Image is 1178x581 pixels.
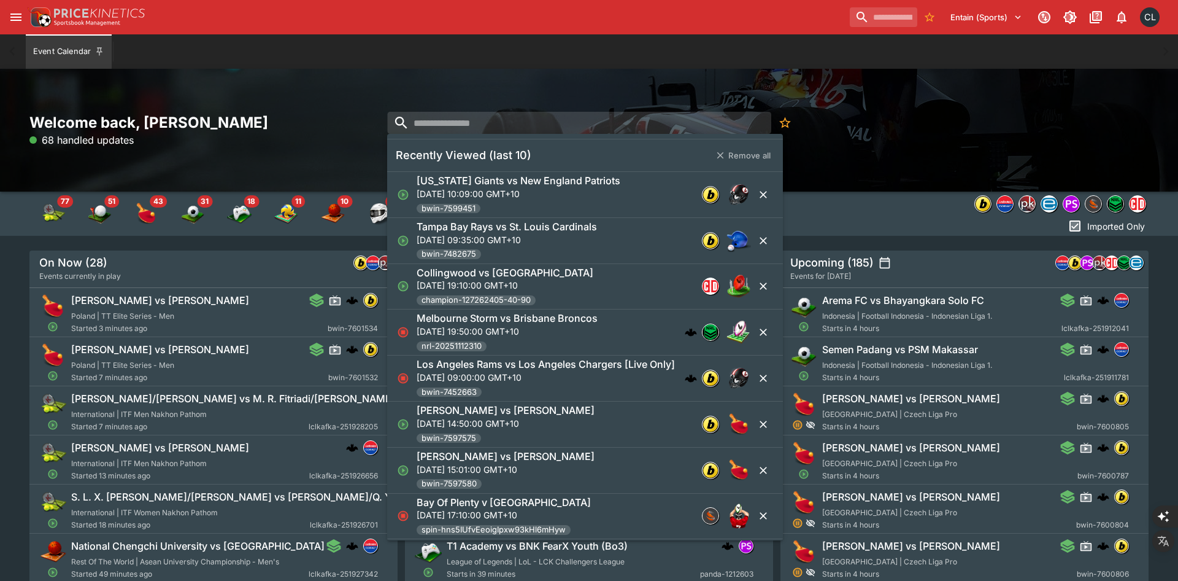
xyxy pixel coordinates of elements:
[806,518,815,528] svg: Hidden
[702,370,719,387] div: bwin
[1114,539,1129,553] div: bwin
[1117,255,1131,270] div: nrl
[26,34,112,69] button: Event Calendar
[227,201,252,226] div: Esports
[353,255,368,270] div: bwin
[1018,195,1036,213] div: pricekinetics
[1085,196,1101,212] img: sportingsolutions.jpeg
[722,540,734,552] img: logo-cerberus.svg
[346,294,358,306] div: cerberus
[291,195,305,208] span: 11
[379,256,392,270] img: pricekinetics.png
[702,507,719,524] div: sportingsolutions
[274,201,298,226] img: volleyball
[1114,391,1129,406] div: bwin
[1087,220,1145,233] p: Imported Only
[134,201,158,226] img: table_tennis
[47,321,58,332] svg: Open
[1117,256,1131,270] img: nrl.png
[790,489,817,517] img: table_tennis.png
[822,557,957,566] span: [GEOGRAPHIC_DATA] | Czech Liga Pro
[790,255,874,270] h5: Upcoming (185)
[774,112,796,134] button: No Bookmarks
[822,442,1000,454] h6: [PERSON_NAME] vs [PERSON_NAME]
[1085,195,1102,213] div: sportingsolutions
[822,459,957,468] span: [GEOGRAPHIC_DATA] | Czech Liga Pro
[39,539,66,566] img: basketball.png
[822,508,957,517] span: [GEOGRAPHIC_DATA] | Czech Liga Pro
[346,442,358,454] img: logo-cerberus.svg
[703,462,718,478] img: bwin.png
[685,372,697,384] div: cerberus
[1055,255,1070,270] div: lclkafka
[415,539,442,566] img: esports.png
[1105,256,1118,270] img: championdata.png
[822,568,1077,580] span: Starts in 4 hours
[27,5,52,29] img: PriceKinetics Logo
[997,196,1013,212] img: lclkafka.png
[975,196,991,212] img: bwin.png
[5,6,27,28] button: open drawer
[71,361,174,370] span: Poland | TT Elite Series - Men
[790,342,817,369] img: soccer.png
[417,496,591,509] h6: Bay Of Plenty v [GEOGRAPHIC_DATA]
[180,201,205,226] img: soccer
[447,568,700,580] span: Starts in 39 minutes
[1097,491,1109,503] div: cerberus
[972,192,1149,216] div: Event type filters
[71,372,328,384] span: Started 7 minutes ago
[1104,255,1119,270] div: championdata
[1068,255,1082,270] div: bwin
[417,325,598,338] p: [DATE] 19:50:00 GMT+10
[227,201,252,226] img: esports
[417,509,591,521] p: [DATE] 17:10:00 GMT+10
[702,416,719,433] div: bwin
[57,195,73,208] span: 77
[792,567,803,578] svg: Suspended
[346,540,358,552] img: logo-cerberus.svg
[1097,343,1109,356] img: logo-cerberus.svg
[822,491,1000,504] h6: [PERSON_NAME] vs [PERSON_NAME]
[274,201,298,226] div: Volleyball
[417,340,487,353] span: nrl-20251112310
[822,410,957,419] span: [GEOGRAPHIC_DATA] | Czech Liga Pro
[397,464,409,477] svg: Open
[1114,440,1129,455] div: bwin
[417,463,595,476] p: [DATE] 15:01:00 GMT+10
[790,539,817,566] img: table_tennis.png
[798,321,809,332] svg: Open
[943,7,1030,27] button: Select Tenant
[1107,195,1124,213] div: nrl
[726,274,751,298] img: australian_rules.png
[1097,294,1109,306] img: logo-cerberus.svg
[700,568,753,580] span: panda-1212603
[40,201,65,226] img: tennis
[685,326,697,338] div: cerberus
[1111,6,1133,28] button: Notifications
[71,311,174,321] span: Poland | TT Elite Series - Men
[29,113,398,132] h2: Welcome back, [PERSON_NAME]
[39,440,66,467] img: tennis.png
[798,370,809,381] svg: Open
[1077,470,1129,482] span: bwin-7600787
[71,421,309,433] span: Started 7 minutes ago
[703,324,718,340] img: nrl.png
[1114,489,1129,504] div: bwin
[1061,322,1129,335] span: lclkafka-251912041
[363,342,378,357] div: bwin
[703,370,718,386] img: bwin.png
[685,372,697,384] img: logo-cerberus.svg
[367,201,391,226] div: Motor Racing
[309,568,378,580] span: lclkafka-251927342
[974,195,991,213] div: bwin
[726,504,751,528] img: rugby_union.png
[417,524,571,536] span: spin-hns5IUfvEeoigIpxw93kHl6mHyw
[47,419,58,431] svg: Open
[54,20,120,26] img: Sportsbook Management
[364,539,377,553] img: lclkafka.png
[47,567,58,578] svg: Open
[822,421,1077,433] span: Starts in 4 hours
[417,478,482,490] span: bwin-7597580
[87,201,112,226] img: golf
[39,293,66,320] img: table_tennis.png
